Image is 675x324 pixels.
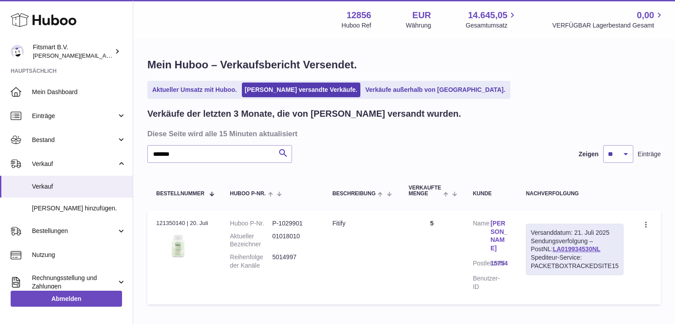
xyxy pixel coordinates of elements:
[473,274,490,291] dt: Benutzer-ID
[32,88,126,96] span: Mein Dashboard
[553,245,600,253] a: LA019934530NL
[156,219,212,227] div: 121350140 | 20. Juli
[362,83,508,97] a: Verkäufe außerhalb von [GEOGRAPHIC_DATA].
[332,191,375,197] span: Beschreibung
[11,291,122,307] a: Abmelden
[400,210,464,304] td: 5
[466,9,517,30] a: 14.645,05 Gesamtumsatz
[637,9,654,21] span: 0,00
[409,185,441,197] span: Verkaufte Menge
[147,129,659,138] h3: Diese Seite wird alle 15 Minuten aktualisiert
[579,150,599,158] label: Zeigen
[473,191,508,197] div: Kunde
[33,43,113,60] div: Fitsmart B.V.
[32,274,117,291] span: Rechnungsstellung und Zahlungen
[33,52,178,59] span: [PERSON_NAME][EMAIL_ADDRESS][DOMAIN_NAME]
[32,251,126,259] span: Nutzung
[490,219,508,253] a: [PERSON_NAME]
[342,21,371,30] div: Huboo Ref
[552,21,664,30] span: VERFÜGBAR Lagerbestand Gesamt
[230,191,266,197] span: Huboo P-Nr.
[332,219,391,228] div: Fitify
[32,136,117,144] span: Bestand
[552,9,664,30] a: 0,00 VERFÜGBAR Lagerbestand Gesamt
[272,253,314,270] dd: 5014997
[347,9,371,21] strong: 12856
[230,232,272,249] dt: Aktueller Bezeichner
[230,253,272,270] dt: Reihenfolge der Kanäle
[473,259,490,270] dt: Postleitzahl
[32,182,126,191] span: Verkauf
[32,112,117,120] span: Einträge
[156,230,201,261] img: 128561739542540.png
[490,259,508,268] a: 15754
[406,21,431,30] div: Währung
[242,83,361,97] a: [PERSON_NAME] versandte Verkäufe.
[466,21,517,30] span: Gesamtumsatz
[156,191,205,197] span: Bestellnummer
[526,224,624,275] div: Sendungsverfolgung – PostNL:
[149,83,240,97] a: Aktueller Umsatz mit Huboo.
[32,204,126,213] span: [PERSON_NAME] hinzufügen.
[638,150,661,158] span: Einträge
[473,219,490,255] dt: Name
[468,9,507,21] span: 14.645,05
[32,160,117,168] span: Verkauf
[32,227,117,235] span: Bestellungen
[412,9,431,21] strong: EUR
[272,219,314,228] dd: P-1029901
[230,219,272,228] dt: Huboo P-Nr.
[147,58,661,72] h1: Mein Huboo – Verkaufsbericht Versendet.
[531,229,619,237] div: Versanddatum: 21. Juli 2025
[272,232,314,249] dd: 01018010
[531,253,619,270] div: Spediteur-Service: PACKETBOXTRACKEDSITE15
[526,191,624,197] div: Nachverfolgung
[11,45,24,58] img: jonathan@leaderoo.com
[147,108,461,120] h2: Verkäufe der letzten 3 Monate, die von [PERSON_NAME] versandt wurden.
